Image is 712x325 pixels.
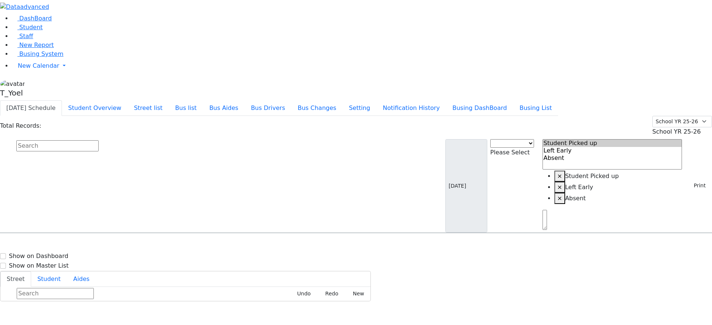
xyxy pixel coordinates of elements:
span: School YR 25-26 [652,128,701,135]
button: New [345,288,367,299]
button: Bus list [169,100,203,116]
input: Search [17,288,94,299]
span: Please Select [490,149,530,156]
button: Student [31,271,67,287]
li: Left Early [554,182,682,193]
a: DashBoard [12,15,52,22]
input: Search [16,140,99,151]
button: Bus Drivers [245,100,291,116]
span: Left Early [565,184,593,191]
button: Remove item [554,193,565,204]
a: Staff [12,33,33,40]
button: Notification History [376,100,446,116]
li: Student Picked up [554,171,682,182]
span: Staff [19,33,33,40]
button: Print [685,180,709,191]
button: Remove item [554,182,565,193]
button: Busing DashBoard [446,100,513,116]
button: Remove item [554,171,565,182]
span: DashBoard [19,15,52,22]
label: Show on Dashboard [9,252,68,261]
span: Absent [565,195,586,202]
button: Bus Aides [203,100,244,116]
div: Street [0,287,370,301]
span: New Report [19,41,54,48]
select: Default select example [652,116,712,127]
button: Undo [289,288,314,299]
span: × [557,184,562,191]
span: Student [19,24,43,31]
option: Absent [543,154,682,162]
label: Show on Master List [9,261,69,270]
span: Student Picked up [565,172,619,180]
li: Absent [554,193,682,204]
option: Student Picked up [543,140,682,147]
button: Aides [67,271,96,287]
button: Bus Changes [291,100,343,116]
span: × [557,195,562,202]
span: New Calendar [18,62,59,69]
a: Busing System [12,50,63,57]
button: Student Overview [62,100,128,116]
span: Busing System [19,50,63,57]
option: Left Early [543,147,682,154]
button: Busing List [513,100,558,116]
a: New Calendar [12,58,712,73]
textarea: Search [543,210,547,230]
span: × [557,172,562,180]
a: Student [12,24,43,31]
button: Redo [317,288,342,299]
button: Street list [128,100,169,116]
button: Setting [343,100,376,116]
a: New Report [12,41,54,48]
button: Street [0,271,31,287]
